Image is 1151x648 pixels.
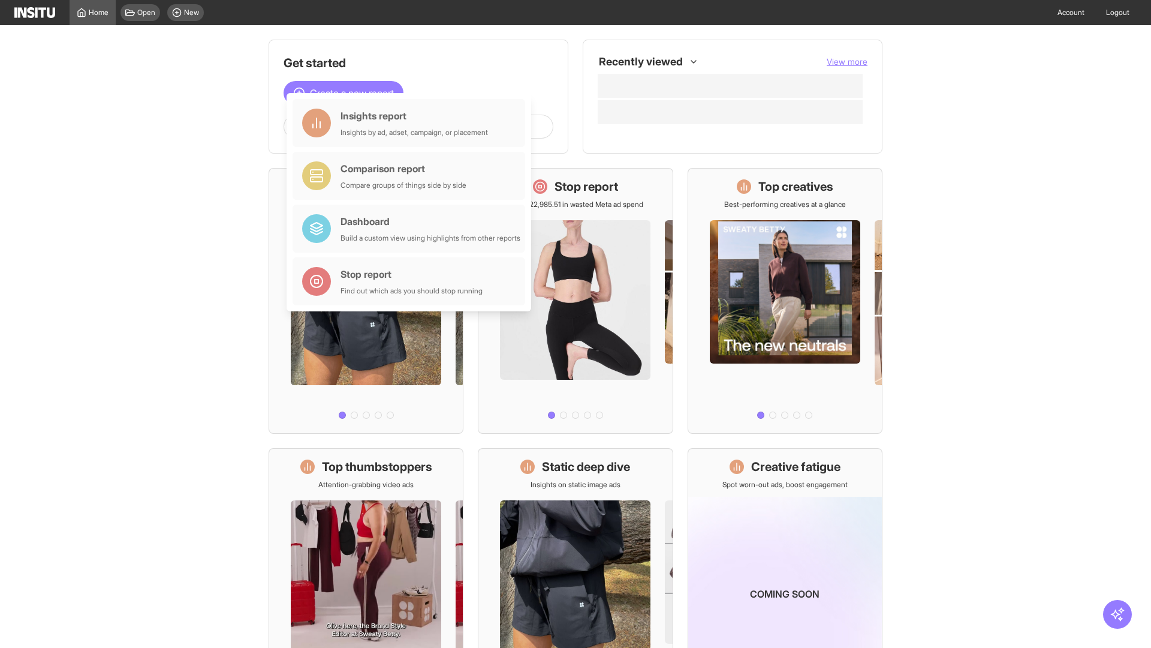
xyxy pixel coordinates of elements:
[555,178,618,195] h1: Stop report
[269,168,463,434] a: What's live nowSee all active ads instantly
[322,458,432,475] h1: Top thumbstoppers
[542,458,630,475] h1: Static deep dive
[341,233,520,243] div: Build a custom view using highlights from other reports
[310,86,394,100] span: Create a new report
[318,480,414,490] p: Attention-grabbing video ads
[14,7,55,18] img: Logo
[688,168,882,434] a: Top creativesBest-performing creatives at a glance
[341,109,488,123] div: Insights report
[341,214,520,229] div: Dashboard
[341,286,483,296] div: Find out which ads you should stop running
[758,178,833,195] h1: Top creatives
[531,480,620,490] p: Insights on static image ads
[341,181,466,190] div: Compare groups of things side by side
[341,128,488,137] div: Insights by ad, adset, campaign, or placement
[284,81,403,105] button: Create a new report
[89,8,109,17] span: Home
[827,56,867,68] button: View more
[341,267,483,281] div: Stop report
[508,200,643,209] p: Save £22,985.51 in wasted Meta ad spend
[184,8,199,17] span: New
[284,55,553,71] h1: Get started
[341,161,466,176] div: Comparison report
[137,8,155,17] span: Open
[827,56,867,67] span: View more
[724,200,846,209] p: Best-performing creatives at a glance
[478,168,673,434] a: Stop reportSave £22,985.51 in wasted Meta ad spend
